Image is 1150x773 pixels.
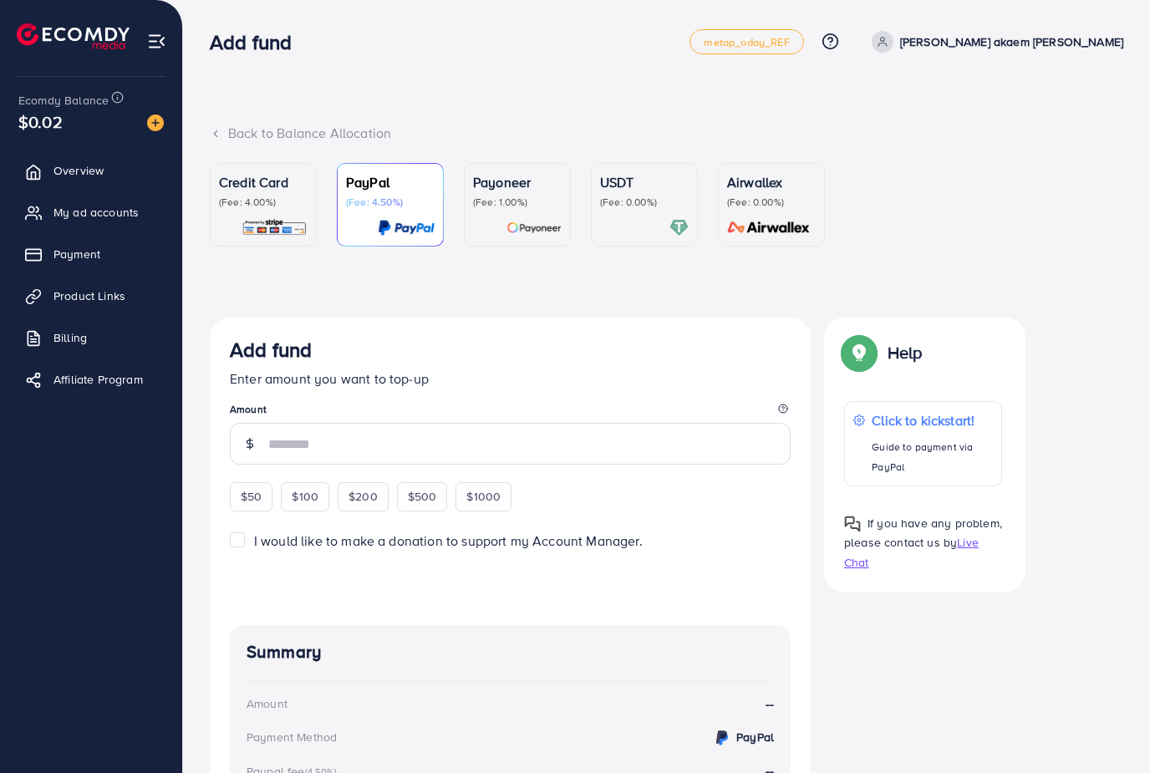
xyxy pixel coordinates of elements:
[210,124,1123,143] div: Back to Balance Allocation
[408,488,437,505] span: $500
[53,246,100,262] span: Payment
[473,172,562,192] p: Payoneer
[18,109,63,134] span: $0.02
[600,196,689,209] p: (Fee: 0.00%)
[736,729,774,745] strong: PayPal
[722,218,816,237] img: card
[844,516,861,532] img: Popup guide
[727,196,816,209] p: (Fee: 0.00%)
[53,162,104,179] span: Overview
[346,172,435,192] p: PayPal
[241,488,262,505] span: $50
[13,279,170,313] a: Product Links
[473,196,562,209] p: (Fee: 1.00%)
[844,534,979,570] span: Live Chat
[247,729,337,745] div: Payment Method
[13,237,170,271] a: Payment
[13,196,170,229] a: My ad accounts
[689,29,803,54] a: metap_oday_REF
[600,172,689,192] p: USDT
[53,329,87,346] span: Billing
[18,92,109,109] span: Ecomdy Balance
[230,338,312,362] h3: Add fund
[13,321,170,354] a: Billing
[242,218,308,237] img: card
[219,172,308,192] p: Credit Card
[669,218,689,237] img: card
[254,531,643,550] span: I would like to make a donation to support my Account Manager.
[13,154,170,187] a: Overview
[230,402,791,423] legend: Amount
[53,204,139,221] span: My ad accounts
[247,642,774,663] h4: Summary
[247,695,287,712] div: Amount
[712,728,732,748] img: credit
[53,371,143,388] span: Affiliate Program
[147,32,166,51] img: menu
[349,488,378,505] span: $200
[506,218,562,237] img: card
[844,515,1002,551] span: If you have any problem, please contact us by
[704,37,789,48] span: metap_oday_REF
[872,437,993,477] p: Guide to payment via PayPal
[865,31,1123,53] a: [PERSON_NAME] akaem [PERSON_NAME]
[346,196,435,209] p: (Fee: 4.50%)
[147,114,164,131] img: image
[766,694,774,714] strong: --
[17,23,130,49] img: logo
[872,410,993,430] p: Click to kickstart!
[230,369,791,389] p: Enter amount you want to top-up
[900,32,1123,52] p: [PERSON_NAME] akaem [PERSON_NAME]
[378,218,435,237] img: card
[210,30,305,54] h3: Add fund
[727,172,816,192] p: Airwallex
[53,287,125,304] span: Product Links
[13,363,170,396] a: Affiliate Program
[466,488,501,505] span: $1000
[844,338,874,368] img: Popup guide
[219,196,308,209] p: (Fee: 4.00%)
[292,488,318,505] span: $100
[888,343,923,363] p: Help
[1079,698,1137,760] iframe: Chat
